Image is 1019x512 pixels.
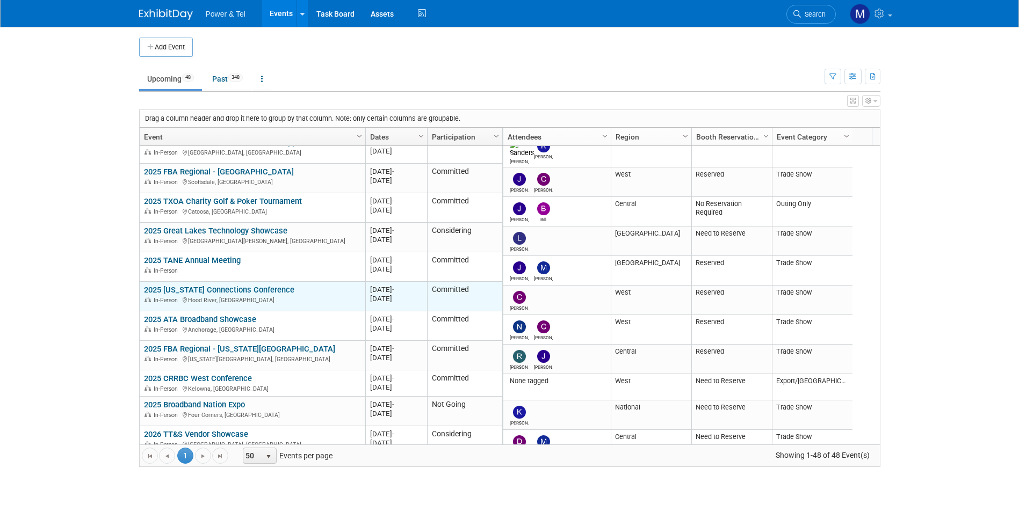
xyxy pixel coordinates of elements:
div: Drag a column header and drop it here to group by that column. Note: only certain columns are gro... [140,110,880,127]
td: West [611,286,691,315]
div: [DATE] [370,235,422,244]
a: Dates [370,128,420,146]
div: [DATE] [370,206,422,215]
span: Go to the previous page [163,452,171,460]
img: In-Person Event [144,297,151,302]
div: Chad Smith [534,186,553,193]
td: Considering [427,426,502,456]
td: Trade Show [772,315,852,345]
td: Reserved [691,345,772,374]
td: No Reservation Required [691,197,772,226]
td: Export/[GEOGRAPHIC_DATA] [772,374,852,400]
img: In-Person Event [144,441,151,447]
div: [DATE] [370,226,422,235]
td: Trade Show [772,400,852,430]
div: [DATE] [370,294,422,303]
img: ExhibitDay [139,9,193,20]
img: Bill Rinehardt [537,202,550,215]
td: Trade Show [772,134,852,167]
img: In-Person Event [144,267,151,273]
td: Committed [427,311,502,341]
span: Column Settings [355,132,364,141]
td: West [611,167,691,197]
img: In-Person Event [144,179,151,184]
span: Go to the last page [216,452,225,460]
a: Upcoming48 [139,69,202,89]
div: [DATE] [370,438,422,448]
span: - [392,167,394,175]
td: Trade Show [772,286,852,315]
td: Committed [427,282,502,311]
span: - [392,400,394,408]
span: - [392,226,394,235]
span: Column Settings [842,132,851,141]
img: In-Person Event [144,385,151,391]
a: Search [786,5,836,24]
a: Event Category [777,128,845,146]
a: Column Settings [415,128,427,144]
span: - [392,315,394,323]
div: Kelowna, [GEOGRAPHIC_DATA] [144,384,360,393]
span: Column Settings [417,132,425,141]
a: 2025 FBA Regional - [GEOGRAPHIC_DATA] [144,167,294,177]
div: [DATE] [370,265,422,274]
div: [DATE] [370,285,422,294]
td: Need to Reserve [691,226,772,256]
div: Lydia Lott [510,245,529,252]
img: Judd Bartley [513,202,526,215]
div: [DATE] [370,383,422,392]
img: Chad Smith [513,291,526,304]
div: Michael Mackeben [534,274,553,281]
button: Add Event [139,38,193,57]
span: Search [801,10,826,18]
div: Judd Bartley [510,215,529,222]
td: [GEOGRAPHIC_DATA] [611,256,691,286]
img: John Gautieri [513,261,526,274]
div: John Gautieri [510,274,529,281]
td: Not Going [427,397,502,426]
span: - [392,345,394,353]
a: Booth Reservation Status [696,128,765,146]
a: Column Settings [353,128,365,144]
img: Madalyn Bobbitt [850,4,870,24]
img: Mark Longtin [537,435,550,448]
div: [GEOGRAPHIC_DATA], [GEOGRAPHIC_DATA] [144,148,360,157]
span: In-Person [154,356,181,363]
a: Column Settings [680,128,691,144]
a: 2025 TANE Annual Meeting [144,255,241,265]
td: Central [611,345,691,374]
td: Trade Show [772,345,852,374]
td: Committed [427,341,502,370]
a: 2025 TXOA Charity Golf & Poker Tournament [144,196,302,206]
span: 1 [177,448,193,464]
span: In-Person [154,326,181,333]
td: Committed [427,134,502,164]
td: Central [611,430,691,459]
div: [DATE] [370,324,422,333]
div: Hood River, [GEOGRAPHIC_DATA] [144,295,360,304]
img: Nate Derbyshire [513,320,526,333]
span: Column Settings [681,132,690,141]
div: [GEOGRAPHIC_DATA][PERSON_NAME], [GEOGRAPHIC_DATA] [144,236,360,245]
img: Dustin Maendel [513,435,526,448]
img: In-Person Event [144,326,151,332]
span: - [392,430,394,438]
span: In-Person [154,385,181,392]
a: Participation [432,128,495,146]
a: Region [616,128,684,146]
div: Scottsdale, [GEOGRAPHIC_DATA] [144,177,360,186]
div: [DATE] [370,344,422,353]
td: West [611,374,691,400]
td: Central [611,197,691,226]
span: 50 [243,448,262,463]
a: Go to the previous page [159,448,175,464]
span: Column Settings [492,132,501,141]
td: Trade Show [772,256,852,286]
td: Reserved [691,286,772,315]
td: Reserved [691,315,772,345]
span: Events per page [229,448,343,464]
span: Column Settings [601,132,609,141]
span: - [392,197,394,205]
span: In-Person [154,238,181,245]
td: Reserved [691,134,772,167]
